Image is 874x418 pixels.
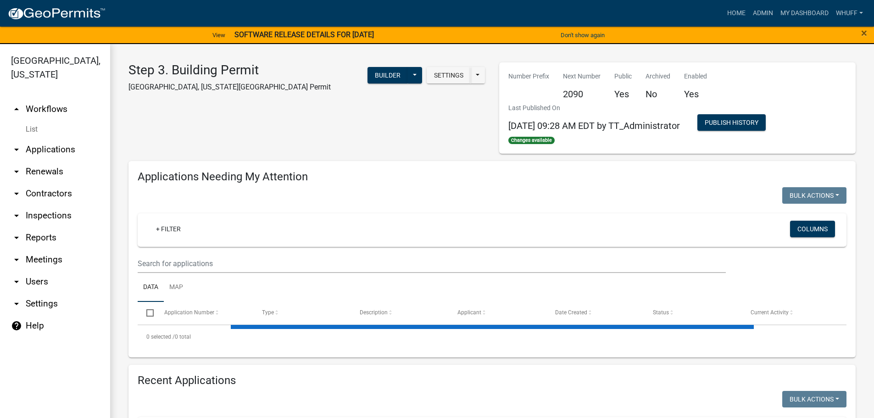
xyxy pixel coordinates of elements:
a: Data [138,273,164,302]
button: Publish History [697,114,766,131]
h3: Step 3. Building Permit [128,62,331,78]
wm-modal-confirm: Workflow Publish History [697,119,766,127]
i: help [11,320,22,331]
input: Search for applications [138,254,726,273]
i: arrow_drop_down [11,210,22,221]
strong: SOFTWARE RELEASE DETAILS FOR [DATE] [234,30,374,39]
button: Bulk Actions [782,391,846,407]
p: Number Prefix [508,72,549,81]
i: arrow_drop_down [11,254,22,265]
p: Enabled [684,72,707,81]
a: Admin [749,5,777,22]
span: Current Activity [751,309,789,316]
i: arrow_drop_up [11,104,22,115]
button: Builder [367,67,408,84]
span: [DATE] 09:28 AM EDT by TT_Administrator [508,120,680,131]
p: Next Number [563,72,601,81]
a: Map [164,273,189,302]
button: Don't show again [557,28,608,43]
span: Type [262,309,274,316]
button: Columns [790,221,835,237]
i: arrow_drop_down [11,298,22,309]
button: Settings [427,67,471,84]
i: arrow_drop_down [11,276,22,287]
i: arrow_drop_down [11,144,22,155]
h4: Applications Needing My Attention [138,170,846,184]
p: Last Published On [508,103,680,113]
span: Status [653,309,669,316]
span: Description [360,309,388,316]
button: Bulk Actions [782,187,846,204]
h5: No [646,89,670,100]
a: + Filter [149,221,188,237]
datatable-header-cell: Application Number [155,302,253,324]
h5: 2090 [563,89,601,100]
h4: Recent Applications [138,374,846,387]
datatable-header-cell: Description [351,302,449,324]
a: Home [724,5,749,22]
span: 0 selected / [146,334,175,340]
p: [GEOGRAPHIC_DATA], [US_STATE][GEOGRAPHIC_DATA] Permit [128,82,331,93]
span: Date Created [555,309,587,316]
div: 0 total [138,325,846,348]
span: Changes available [508,137,555,144]
datatable-header-cell: Type [253,302,351,324]
button: Close [861,28,867,39]
span: Applicant [457,309,481,316]
p: Archived [646,72,670,81]
a: whuff [832,5,867,22]
i: arrow_drop_down [11,166,22,177]
h5: Yes [614,89,632,100]
datatable-header-cell: Current Activity [742,302,840,324]
i: arrow_drop_down [11,232,22,243]
p: Public [614,72,632,81]
datatable-header-cell: Status [644,302,742,324]
span: Application Number [164,309,214,316]
span: × [861,27,867,39]
h5: Yes [684,89,707,100]
datatable-header-cell: Date Created [546,302,644,324]
a: View [209,28,229,43]
a: My Dashboard [777,5,832,22]
datatable-header-cell: Select [138,302,155,324]
datatable-header-cell: Applicant [449,302,546,324]
i: arrow_drop_down [11,188,22,199]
